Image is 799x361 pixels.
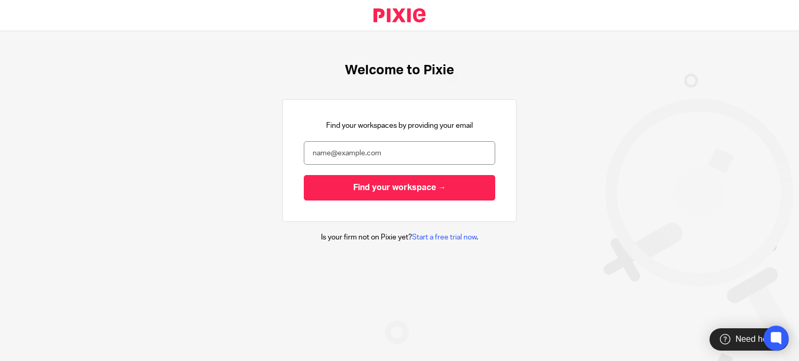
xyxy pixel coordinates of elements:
p: Find your workspaces by providing your email [326,121,473,131]
input: name@example.com [304,141,495,165]
input: Find your workspace → [304,175,495,200]
p: Is your firm not on Pixie yet? . [321,232,478,243]
a: Start a free trial now [412,234,476,241]
h1: Welcome to Pixie [345,62,454,78]
div: Need help? [710,328,789,351]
